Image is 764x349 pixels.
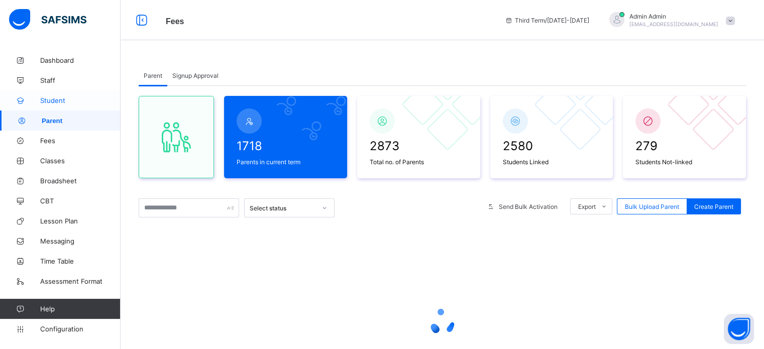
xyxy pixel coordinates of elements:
span: Fees [40,137,121,145]
span: Lesson Plan [40,217,121,225]
span: Parent [144,72,162,79]
span: Send Bulk Activation [499,203,558,210]
span: Staff [40,76,121,84]
span: Admin Admin [629,13,718,20]
span: [EMAIL_ADDRESS][DOMAIN_NAME] [629,21,718,27]
span: Fees [166,17,184,26]
span: Help [40,305,120,313]
span: Student [40,96,121,104]
span: Export [578,203,596,210]
span: Bulk Upload Parent [625,203,679,210]
span: session/term information [505,17,589,24]
span: Messaging [40,237,121,245]
span: Time Table [40,257,121,265]
span: Create Parent [694,203,733,210]
span: Dashboard [40,56,121,64]
div: Select status [250,204,316,212]
span: Signup Approval [172,72,219,79]
button: Open asap [724,314,754,344]
span: 1718 [237,139,335,153]
span: Students Not-linked [635,158,733,166]
span: Assessment Format [40,277,121,285]
span: Parent [42,117,121,125]
span: Broadsheet [40,177,121,185]
span: 279 [635,139,733,153]
span: CBT [40,197,121,205]
span: 2580 [503,139,601,153]
span: Parents in current term [237,158,335,166]
span: Students Linked [503,158,601,166]
span: Total no. of Parents [370,158,468,166]
span: Configuration [40,325,120,333]
img: safsims [9,9,86,30]
span: 2873 [370,139,468,153]
span: Classes [40,157,121,165]
div: AdminAdmin [599,12,740,29]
